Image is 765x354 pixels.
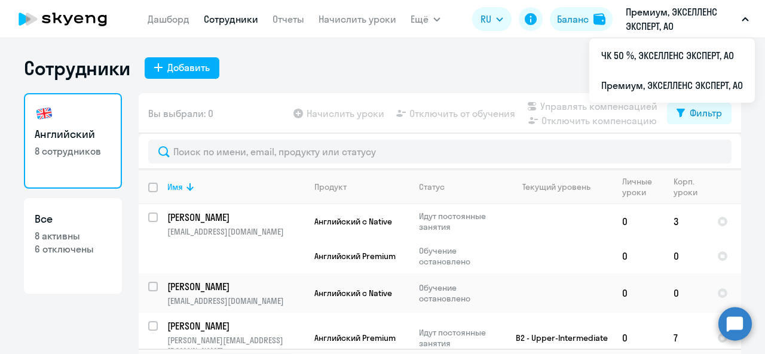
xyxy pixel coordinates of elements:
a: [PERSON_NAME] [167,211,304,224]
h1: Сотрудники [24,56,130,80]
a: [PERSON_NAME] [167,319,304,333]
td: 0 [613,273,664,313]
img: english [35,104,54,123]
button: Ещё [411,7,440,31]
p: 8 сотрудников [35,144,111,158]
div: Фильтр [690,106,722,120]
a: [PERSON_NAME] [167,280,304,293]
p: Премиум, ЭКСЕЛЛЕНС ЭКСПЕРТ, АО [626,5,737,33]
div: Продукт [314,181,347,192]
div: Личные уроки [622,176,663,198]
p: [PERSON_NAME] [167,211,302,224]
p: Идут постоянные занятия [419,327,501,349]
a: Все8 активны6 отключены [24,198,122,294]
button: Премиум, ЭКСЕЛЛЕНС ЭКСПЕРТ, АО [620,5,755,33]
div: Баланс [557,12,589,26]
p: 6 отключены [35,242,111,256]
a: Дашборд [148,13,189,25]
p: [PERSON_NAME] [167,280,302,293]
a: Сотрудники [204,13,258,25]
td: 3 [664,204,708,239]
p: 8 активны [35,229,111,242]
div: Текущий уровень [522,181,590,192]
div: Текущий уровень [511,181,612,192]
ul: Ещё [589,38,755,103]
span: Английский с Native [314,216,392,227]
td: 0 [664,273,708,313]
div: Добавить [167,60,210,75]
a: Начислить уроки [319,13,396,25]
button: RU [472,7,512,31]
input: Поиск по имени, email, продукту или статусу [148,140,732,164]
img: balance [593,13,605,25]
span: Английский Premium [314,333,396,343]
span: Английский Premium [314,251,396,261]
p: [EMAIL_ADDRESS][DOMAIN_NAME] [167,226,304,237]
td: 0 [613,239,664,273]
span: Английский с Native [314,288,392,298]
h3: Английский [35,127,111,142]
div: Статус [419,181,445,192]
span: RU [481,12,491,26]
button: Фильтр [667,103,732,124]
span: Ещё [411,12,429,26]
p: [EMAIL_ADDRESS][DOMAIN_NAME] [167,295,304,306]
p: [PERSON_NAME] [167,319,302,333]
div: Имя [167,181,183,192]
div: Имя [167,181,304,192]
td: 0 [664,239,708,273]
h3: Все [35,211,111,227]
button: Добавить [145,57,219,79]
span: Вы выбрали: 0 [148,106,213,121]
p: Обучение остановлено [419,245,501,267]
button: Балансbalance [550,7,613,31]
p: Идут постоянные занятия [419,211,501,232]
a: Английский8 сотрудников [24,93,122,189]
p: Обучение остановлено [419,282,501,304]
div: Корп. уроки [674,176,707,198]
td: 0 [613,204,664,239]
a: Отчеты [273,13,304,25]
